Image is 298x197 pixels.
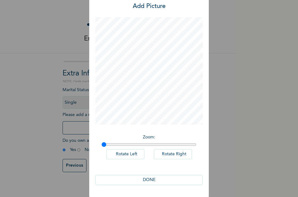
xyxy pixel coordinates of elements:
span: Please add a recent Passport Photograph [63,113,173,137]
h3: Add Picture [133,2,166,11]
p: Zoom : [101,134,197,141]
button: DONE [95,175,203,185]
button: Rotate Right [154,149,192,159]
button: Rotate Left [106,149,144,159]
